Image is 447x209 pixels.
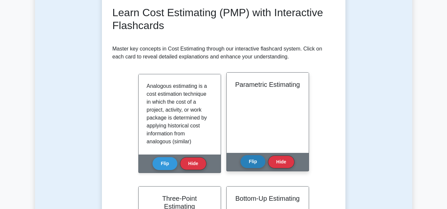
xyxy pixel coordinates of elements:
button: Flip [241,155,265,168]
button: Flip [153,157,177,170]
p: Master key concepts in Cost Estimating through our interactive flashcard system. Click on each ca... [112,45,335,61]
h2: Parametric Estimating [235,81,301,88]
h2: Learn Cost Estimating (PMP) with Interactive Flashcards [112,6,335,32]
h2: Bottom-Up Estimating [235,194,301,202]
button: Hide [268,156,294,168]
button: Hide [180,157,206,170]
